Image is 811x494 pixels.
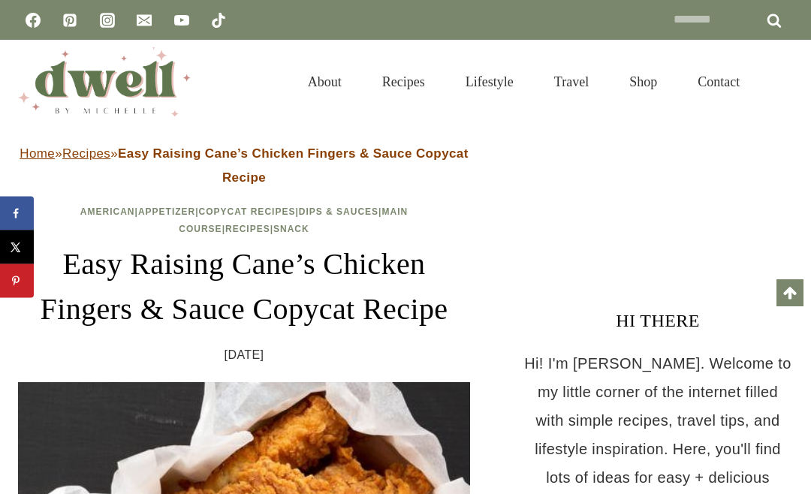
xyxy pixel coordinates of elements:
a: Recipes [62,146,110,161]
h3: HI THERE [523,307,793,334]
a: TikTok [204,5,234,35]
a: Shop [609,56,677,108]
a: Copycat Recipes [199,206,296,217]
strong: Easy Raising Cane’s Chicken Fingers & Sauce Copycat Recipe [118,146,469,185]
a: About [288,56,362,108]
nav: Primary Navigation [288,56,760,108]
h1: Easy Raising Cane’s Chicken Fingers & Sauce Copycat Recipe [18,242,470,332]
a: Recipes [225,224,270,234]
a: Lifestyle [445,56,534,108]
a: American [80,206,135,217]
a: YouTube [167,5,197,35]
button: View Search Form [767,69,793,95]
a: Facebook [18,5,48,35]
a: Travel [534,56,609,108]
a: Main Course [179,206,408,234]
a: Instagram [92,5,122,35]
a: Snack [273,224,309,234]
a: Dips & Sauces [299,206,378,217]
span: | | | | | | [80,206,408,234]
a: Home [20,146,55,161]
a: Scroll to top [776,279,803,306]
time: [DATE] [225,344,264,366]
a: Recipes [362,56,445,108]
a: Pinterest [55,5,85,35]
img: DWELL by michelle [18,47,191,116]
a: Appetizer [138,206,195,217]
a: Contact [677,56,760,108]
a: Email [129,5,159,35]
span: » » [20,146,469,185]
